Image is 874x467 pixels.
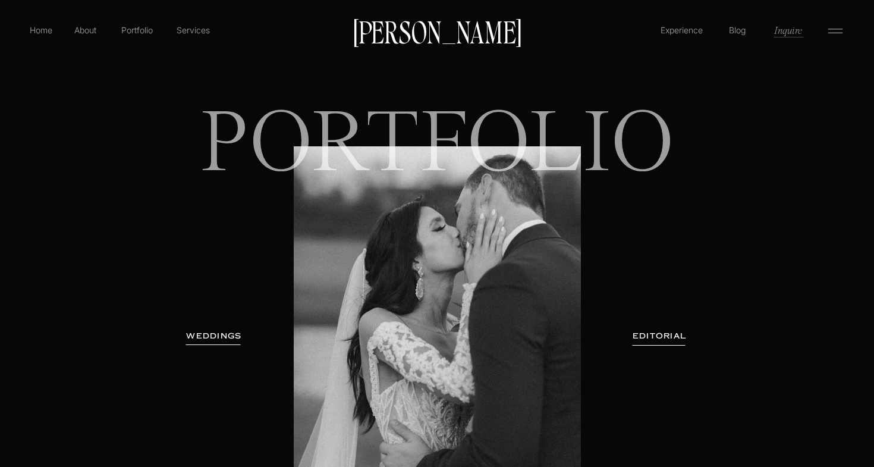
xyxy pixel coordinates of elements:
[347,18,527,43] a: [PERSON_NAME]
[27,24,55,36] a: Home
[773,23,803,37] a: Inquire
[659,24,705,36] a: Experience
[616,330,703,342] a: EDITORIAL
[726,24,749,36] a: Blog
[116,24,158,36] a: Portfolio
[177,330,251,342] a: WEDDINGS
[175,24,210,36] a: Services
[72,24,99,36] a: About
[180,107,694,267] h1: PORTFOLIO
